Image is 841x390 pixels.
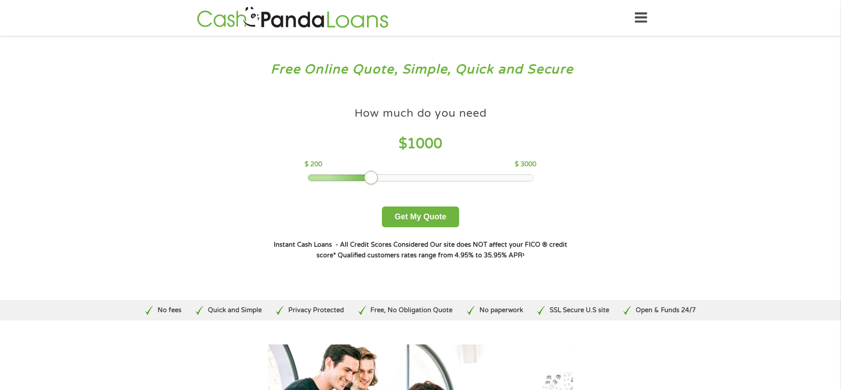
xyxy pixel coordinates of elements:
[355,106,487,121] h4: How much do you need
[338,252,524,259] strong: Qualified customers rates range from 4.95% to 35.95% APR¹
[26,61,816,78] h3: Free Online Quote, Simple, Quick and Secure
[515,160,536,169] p: $ 3000
[550,306,609,315] p: SSL Secure U.S site
[274,241,428,249] strong: Instant Cash Loans - All Credit Scores Considered
[382,206,459,227] button: Get My Quote
[194,5,391,31] img: GetLoanNow Logo
[288,306,344,315] p: Privacy Protected
[636,306,696,315] p: Open & Funds 24/7
[305,160,322,169] p: $ 200
[305,135,536,153] h4: $
[208,306,262,315] p: Quick and Simple
[479,306,523,315] p: No paperwork
[158,306,181,315] p: No fees
[370,306,453,315] p: Free, No Obligation Quote
[317,241,567,259] strong: Our site does NOT affect your FICO ® credit score*
[407,135,442,152] span: 1000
